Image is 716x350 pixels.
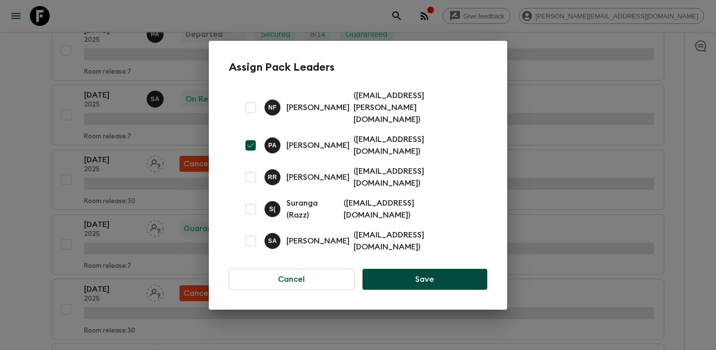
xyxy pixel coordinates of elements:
[268,237,277,245] p: S A
[229,61,487,74] h2: Assign Pack Leaders
[286,171,350,183] p: [PERSON_NAME]
[286,235,350,247] p: [PERSON_NAME]
[286,139,350,151] p: [PERSON_NAME]
[229,269,355,290] button: Cancel
[354,229,475,253] p: ( [EMAIL_ADDRESS][DOMAIN_NAME] )
[269,205,275,213] p: S (
[268,104,276,112] p: N F
[354,133,475,157] p: ( [EMAIL_ADDRESS][DOMAIN_NAME] )
[344,197,475,221] p: ( [EMAIL_ADDRESS][DOMAIN_NAME] )
[286,197,340,221] p: Suranga (Razz)
[268,141,277,149] p: P A
[362,269,487,290] button: Save
[354,165,475,189] p: ( [EMAIL_ADDRESS][DOMAIN_NAME] )
[286,102,350,114] p: [PERSON_NAME]
[354,90,475,125] p: ( [EMAIL_ADDRESS][PERSON_NAME][DOMAIN_NAME] )
[268,173,277,181] p: R R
